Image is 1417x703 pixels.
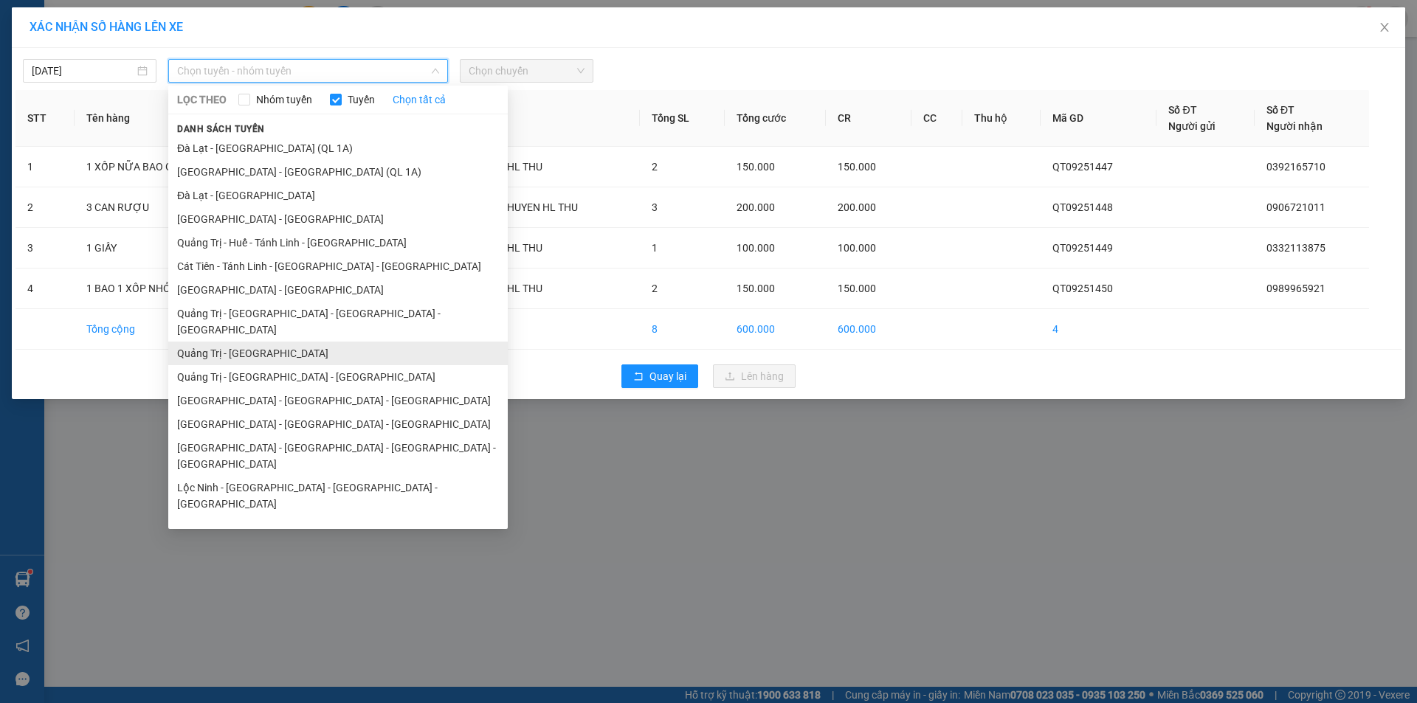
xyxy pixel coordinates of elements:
[838,242,876,254] span: 100.000
[13,14,35,30] span: Gửi:
[168,122,274,136] span: Danh sách tuyến
[1266,120,1323,132] span: Người nhận
[725,309,826,350] td: 600.000
[32,63,134,79] input: 14/09/2025
[168,412,508,436] li: [GEOGRAPHIC_DATA] - [GEOGRAPHIC_DATA] - [GEOGRAPHIC_DATA]
[737,242,775,254] span: 100.000
[826,90,911,147] th: CR
[75,309,246,350] td: Tổng cộng
[1379,21,1390,33] span: close
[838,283,876,294] span: 150.000
[15,187,75,228] td: 2
[1168,104,1196,116] span: Số ĐT
[1266,104,1294,116] span: Số ĐT
[1168,120,1216,132] span: Người gửi
[75,228,246,269] td: 1 GIẤY
[652,283,658,294] span: 2
[75,187,246,228] td: 3 CAN RƯỢU
[75,90,246,147] th: Tên hàng
[177,60,439,82] span: Chọn tuyến - nhóm tuyến
[911,90,962,147] th: CC
[168,254,508,278] li: Cát Tiên - Tánh Linh - [GEOGRAPHIC_DATA] - [GEOGRAPHIC_DATA]
[168,342,508,365] li: Quảng Trị - [GEOGRAPHIC_DATA]
[13,48,131,69] div: 0869354233
[652,201,658,213] span: 3
[75,269,246,309] td: 1 BAO 1 XỐP NHỎ
[640,90,725,147] th: Tổng SL
[168,516,508,539] li: [GEOGRAPHIC_DATA] - [GEOGRAPHIC_DATA] - [GEOGRAPHIC_DATA]
[13,13,131,48] div: VP 330 [PERSON_NAME]
[457,90,641,147] th: Ghi chú
[168,184,508,207] li: Đà Lạt - [GEOGRAPHIC_DATA]
[15,147,75,187] td: 1
[1041,309,1156,350] td: 4
[1364,7,1405,49] button: Close
[141,59,162,75] span: DĐ:
[13,77,34,92] span: DĐ:
[1041,90,1156,147] th: Mã GD
[34,69,115,94] span: 9956 LB
[962,90,1041,147] th: Thu hộ
[15,228,75,269] td: 3
[168,476,508,516] li: Lộc Ninh - [GEOGRAPHIC_DATA] - [GEOGRAPHIC_DATA] - [GEOGRAPHIC_DATA]
[652,161,658,173] span: 2
[168,365,508,389] li: Quảng Trị - [GEOGRAPHIC_DATA] - [GEOGRAPHIC_DATA]
[1052,201,1113,213] span: QT09251448
[725,90,826,147] th: Tổng cước
[393,91,446,108] a: Chọn tất cả
[649,368,686,384] span: Quay lại
[826,309,911,350] td: 600.000
[1052,283,1113,294] span: QT09251450
[15,90,75,147] th: STT
[30,20,183,34] span: XÁC NHẬN SỐ HÀNG LÊN XE
[250,91,318,108] span: Nhóm tuyến
[168,207,508,231] li: [GEOGRAPHIC_DATA] - [GEOGRAPHIC_DATA]
[737,161,775,173] span: 150.000
[177,91,227,108] span: LỌC THEO
[633,371,644,383] span: rollback
[141,14,176,30] span: Nhận:
[168,160,508,184] li: [GEOGRAPHIC_DATA] - [GEOGRAPHIC_DATA] (QL 1A)
[1266,201,1325,213] span: 0906721011
[15,269,75,309] td: 4
[469,201,578,213] span: 9956 TCHUYEN HL THU
[75,147,246,187] td: 1 XỐP NỮA BAO GẠO
[1266,161,1325,173] span: 0392165710
[168,389,508,412] li: [GEOGRAPHIC_DATA] - [GEOGRAPHIC_DATA] - [GEOGRAPHIC_DATA]
[168,231,508,254] li: Quảng Trị - Huế - Tánh Linh - [GEOGRAPHIC_DATA]
[141,51,355,103] span: LỘC NINH [GEOGRAPHIC_DATA]
[141,13,355,30] div: [GEOGRAPHIC_DATA]
[168,436,508,476] li: [GEOGRAPHIC_DATA] - [GEOGRAPHIC_DATA] - [GEOGRAPHIC_DATA] - [GEOGRAPHIC_DATA]
[1266,283,1325,294] span: 0989965921
[713,364,796,388] button: uploadLên hàng
[621,364,698,388] button: rollbackQuay lại
[342,91,381,108] span: Tuyến
[1266,242,1325,254] span: 0332113875
[168,278,508,302] li: [GEOGRAPHIC_DATA] - [GEOGRAPHIC_DATA]
[737,201,775,213] span: 200.000
[1052,242,1113,254] span: QT09251449
[141,30,355,51] div: 0336766569
[838,161,876,173] span: 150.000
[737,283,775,294] span: 150.000
[838,201,876,213] span: 200.000
[469,60,585,82] span: Chọn chuyến
[168,302,508,342] li: Quảng Trị - [GEOGRAPHIC_DATA] - [GEOGRAPHIC_DATA] - [GEOGRAPHIC_DATA]
[640,309,725,350] td: 8
[431,66,440,75] span: down
[652,242,658,254] span: 1
[168,136,508,160] li: Đà Lạt - [GEOGRAPHIC_DATA] (QL 1A)
[1052,161,1113,173] span: QT09251447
